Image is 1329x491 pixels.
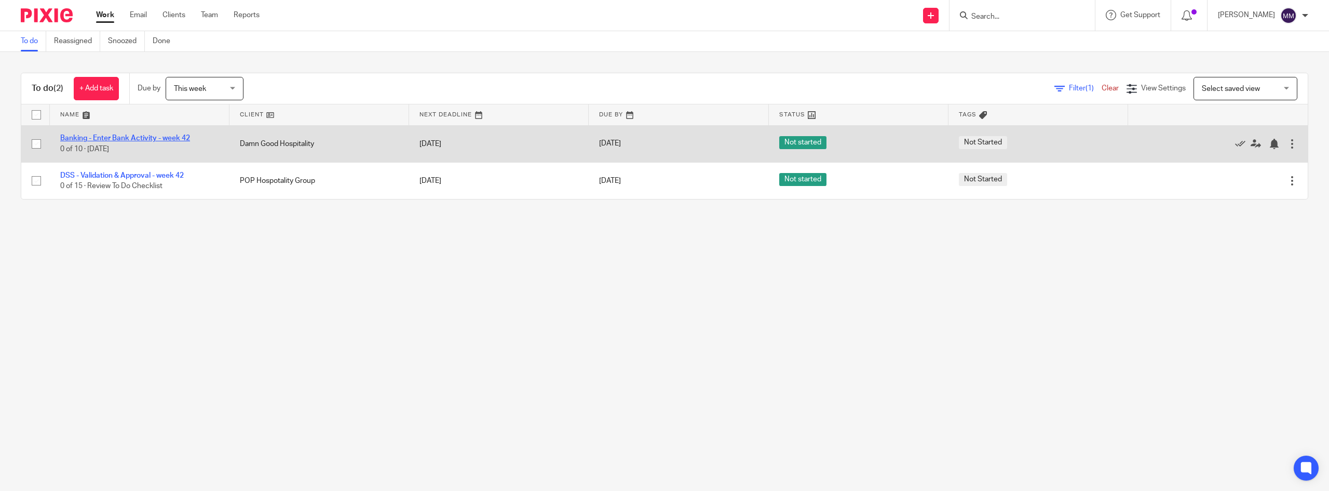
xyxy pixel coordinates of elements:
a: Clients [162,10,185,20]
td: Damn Good Hospitality [229,125,409,162]
a: DSS - Validation & Approval - week 42 [60,172,184,179]
p: [PERSON_NAME] [1218,10,1275,20]
a: Reports [234,10,260,20]
td: [DATE] [409,125,589,162]
span: Not Started [959,136,1007,149]
span: Not Started [959,173,1007,186]
img: svg%3E [1280,7,1297,24]
a: Snoozed [108,31,145,51]
a: Reassigned [54,31,100,51]
a: Mark as done [1235,139,1251,149]
a: Done [153,31,178,51]
td: [DATE] [409,162,589,199]
img: Pixie [21,8,73,22]
span: (2) [53,84,63,92]
span: This week [174,85,206,92]
a: To do [21,31,46,51]
span: 0 of 15 · Review To Do Checklist [60,182,162,190]
a: Work [96,10,114,20]
a: Banking - Enter Bank Activity - week 42 [60,135,190,142]
span: View Settings [1141,85,1186,92]
span: Filter [1069,85,1102,92]
span: Not started [779,173,826,186]
span: Tags [959,112,977,117]
input: Search [970,12,1064,22]
span: (1) [1086,85,1094,92]
a: Email [130,10,147,20]
span: Not started [779,136,826,149]
a: Clear [1102,85,1119,92]
span: 0 of 10 · [DATE] [60,145,109,153]
span: Get Support [1120,11,1160,19]
a: Team [201,10,218,20]
span: [DATE] [599,177,621,184]
p: Due by [138,83,160,94]
span: Select saved view [1202,85,1260,92]
span: [DATE] [599,140,621,148]
a: + Add task [74,77,119,100]
td: POP Hospotality Group [229,162,409,199]
h1: To do [32,83,63,94]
